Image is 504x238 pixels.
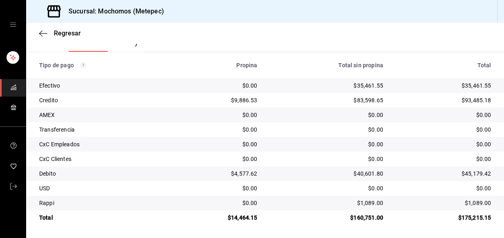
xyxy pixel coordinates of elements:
div: $93,485.18 [396,96,491,104]
h3: Sucursal: Mochomos (Metepec) [62,7,164,16]
div: $0.00 [270,140,383,148]
div: $0.00 [178,184,258,192]
div: Total [39,214,164,222]
button: Regresar [39,29,81,37]
div: $0.00 [178,155,258,163]
div: $14,464.15 [178,214,258,222]
div: $0.00 [396,126,491,134]
div: Rappi [39,199,164,207]
div: $0.00 [270,184,383,192]
div: Total sin propina [270,62,383,68]
div: $0.00 [270,155,383,163]
div: $0.00 [396,140,491,148]
div: $0.00 [178,126,258,134]
div: USD [39,184,164,192]
div: Transferencia [39,126,164,134]
div: $0.00 [270,126,383,134]
div: $0.00 [178,140,258,148]
div: Debito [39,170,164,178]
div: $1,089.00 [396,199,491,207]
div: Total [396,62,491,68]
div: $0.00 [396,155,491,163]
div: $175,215.15 [396,214,491,222]
div: Credito [39,96,164,104]
svg: Los pagos realizados con Pay y otras terminales son montos brutos. [80,62,86,68]
div: CxC Empleados [39,140,164,148]
div: $0.00 [396,111,491,119]
div: $45,179.42 [396,170,491,178]
div: Efectivo [39,82,164,90]
div: AMEX [39,111,164,119]
div: $0.00 [178,111,258,119]
div: CxC Clientes [39,155,164,163]
div: $1,089.00 [270,199,383,207]
div: $4,577.62 [178,170,258,178]
div: Propina [178,62,258,68]
button: open drawer [10,21,16,28]
button: Ver resumen [69,38,109,52]
div: $0.00 [396,184,491,192]
div: $83,598.65 [270,96,383,104]
div: Tipo de pago [39,62,164,68]
div: $160,751.00 [270,214,383,222]
div: $35,461.55 [396,82,491,90]
div: $0.00 [270,111,383,119]
div: $40,601.80 [270,170,383,178]
span: Regresar [54,29,81,37]
div: $0.00 [178,199,258,207]
div: $9,886.53 [178,96,258,104]
button: Ver pagos [122,38,152,52]
div: $0.00 [178,82,258,90]
div: $35,461.55 [270,82,383,90]
div: navigation tabs [69,38,128,52]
